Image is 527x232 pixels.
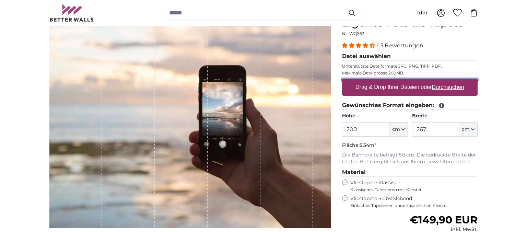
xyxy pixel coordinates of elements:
label: Drag & Drop Ihrer Dateien oder [353,80,467,94]
span: 43 Bewertungen [376,42,423,49]
p: Die Bahnbreite beträgt 50 cm. Die bedruckte Breite der letzten Bahn ergibt sich aus Ihrem gewählt... [342,152,478,165]
span: cm [462,126,470,133]
span: Klassisches Tapezieren mit Kleister [350,187,472,193]
span: 4.40 stars [342,42,376,49]
u: Durchsuchen [432,84,464,90]
p: Fläche: [342,142,478,149]
legend: Material [342,168,478,177]
label: Vliestapete Klassisch [350,179,472,193]
span: Einfaches Tapezieren ohne zusätzlichen Kleister [350,203,478,208]
img: Betterwalls [49,4,94,22]
span: €149,90 EUR [410,213,478,226]
span: cm [392,126,400,133]
button: (de) [412,7,433,19]
label: Vliestapete Selbstklebend [350,195,478,208]
button: cm [459,122,478,137]
span: 5.34m² [360,142,376,148]
legend: Datei auswählen [342,52,478,61]
button: cm [389,122,408,137]
legend: Gewünschtes Format eingeben: [342,101,478,110]
label: Höhe [342,113,408,119]
label: Breite [412,113,478,119]
span: Nr. WQ553 [342,31,364,36]
p: Maximale Dateigrösse 200MB. [342,70,478,76]
p: Unterstützte Dateiformate JPG, PNG, TIFF, PDF. [342,63,478,69]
